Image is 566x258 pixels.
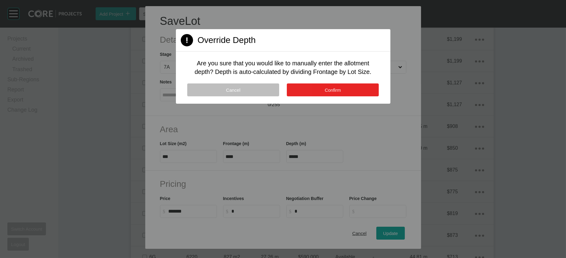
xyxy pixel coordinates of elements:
[198,34,256,46] h2: Override Depth
[226,87,241,93] span: Cancel
[187,83,279,96] button: Cancel
[325,87,341,93] span: Confirm
[287,83,379,96] button: Confirm
[191,59,376,76] p: Are you sure that you would like to manually enter the allotment depth? Depth is auto-calculated ...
